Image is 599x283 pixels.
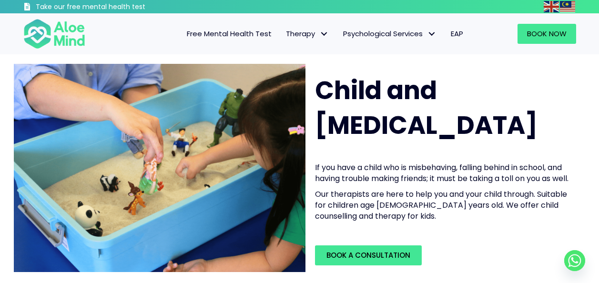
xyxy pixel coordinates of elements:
[36,2,196,12] h3: Take our free mental health test
[98,24,470,44] nav: Menu
[518,24,576,44] a: Book Now
[180,24,279,44] a: Free Mental Health Test
[451,29,463,39] span: EAP
[23,2,196,13] a: Take our free mental health test
[343,29,437,39] span: Psychological Services
[279,24,336,44] a: TherapyTherapy: submenu
[560,1,575,12] img: ms
[544,1,559,12] img: en
[544,1,560,12] a: English
[187,29,272,39] span: Free Mental Health Test
[560,1,576,12] a: Malay
[425,27,439,41] span: Psychological Services: submenu
[444,24,470,44] a: EAP
[336,24,444,44] a: Psychological ServicesPsychological Services: submenu
[286,29,329,39] span: Therapy
[315,189,570,222] p: Our therapists are here to help you and your child through. Suitable for children age [DEMOGRAPHI...
[317,27,331,41] span: Therapy: submenu
[23,18,85,50] img: Aloe mind Logo
[315,73,538,142] span: Child and [MEDICAL_DATA]
[14,64,305,272] img: play therapy2
[564,250,585,271] a: Whatsapp
[315,162,570,184] p: If you have a child who is misbehaving, falling behind in school, and having trouble making frien...
[315,245,422,265] a: Book a Consultation
[527,29,567,39] span: Book Now
[326,250,410,260] span: Book a Consultation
